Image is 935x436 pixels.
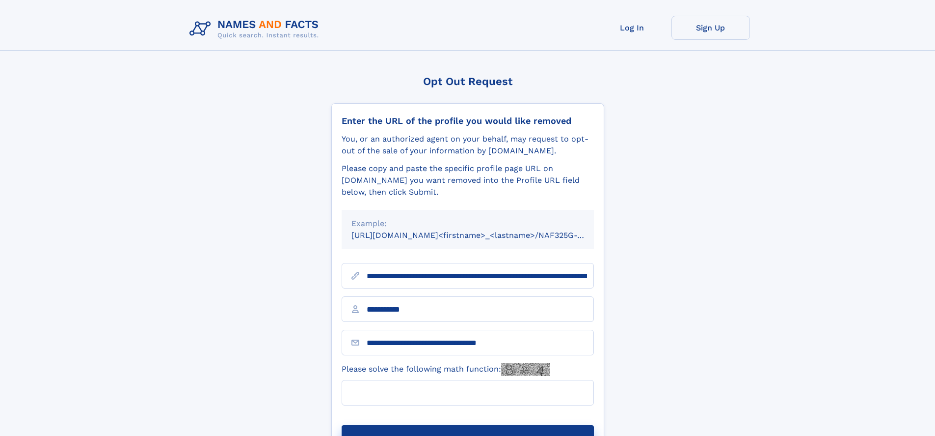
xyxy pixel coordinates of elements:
[351,218,584,230] div: Example:
[342,163,594,198] div: Please copy and paste the specific profile page URL on [DOMAIN_NAME] you want removed into the Pr...
[331,75,604,87] div: Opt Out Request
[342,116,594,126] div: Enter the URL of the profile you would like removed
[186,16,327,42] img: Logo Names and Facts
[351,231,613,240] small: [URL][DOMAIN_NAME]<firstname>_<lastname>/NAF325G-xxxxxxxx
[342,363,550,376] label: Please solve the following math function:
[593,16,671,40] a: Log In
[671,16,750,40] a: Sign Up
[342,133,594,157] div: You, or an authorized agent on your behalf, may request to opt-out of the sale of your informatio...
